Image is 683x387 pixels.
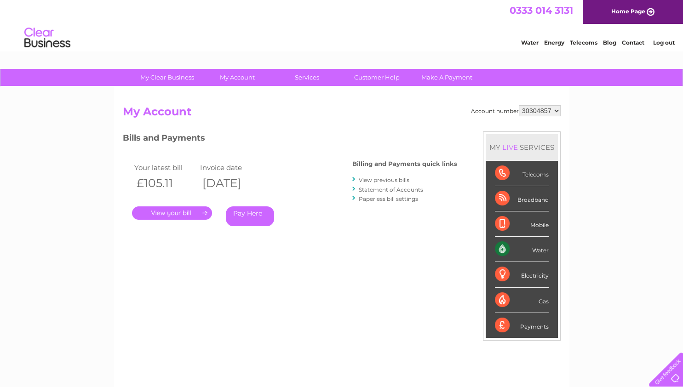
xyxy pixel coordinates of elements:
div: LIVE [500,143,520,152]
div: Electricity [495,262,549,287]
a: Statement of Accounts [359,186,423,193]
a: Energy [544,39,564,46]
div: MY SERVICES [486,134,558,160]
a: My Clear Business [129,69,205,86]
a: . [132,206,212,220]
div: Clear Business is a trading name of Verastar Limited (registered in [GEOGRAPHIC_DATA] No. 3667643... [125,5,559,45]
a: My Account [199,69,275,86]
a: 0333 014 3131 [510,5,573,16]
a: Log out [653,39,674,46]
h2: My Account [123,105,561,123]
a: Contact [622,39,644,46]
div: Mobile [495,211,549,237]
div: Account number [471,105,561,116]
div: Water [495,237,549,262]
a: View previous bills [359,176,409,183]
a: Telecoms [570,39,597,46]
a: Paperless bill settings [359,195,418,202]
div: Broadband [495,186,549,211]
div: Gas [495,288,549,313]
h3: Bills and Payments [123,131,457,148]
div: Telecoms [495,161,549,186]
a: Make A Payment [409,69,485,86]
a: Pay Here [226,206,274,226]
th: £105.11 [132,174,198,193]
a: Customer Help [339,69,415,86]
a: Services [269,69,345,86]
h4: Billing and Payments quick links [352,160,457,167]
div: Payments [495,313,549,338]
img: logo.png [24,24,71,52]
td: Invoice date [198,161,264,174]
a: Water [521,39,539,46]
td: Your latest bill [132,161,198,174]
a: Blog [603,39,616,46]
th: [DATE] [198,174,264,193]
